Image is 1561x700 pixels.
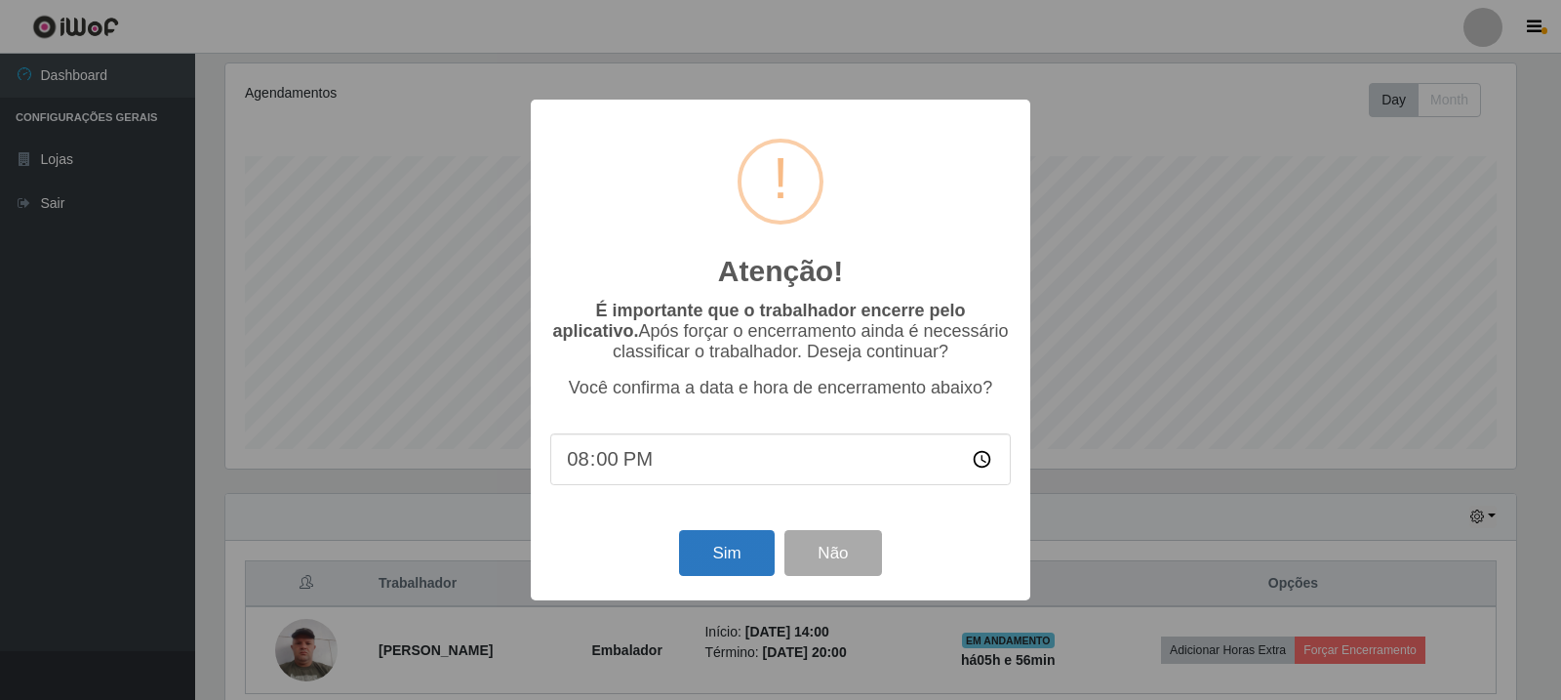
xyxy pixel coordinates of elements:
[552,301,965,341] b: É importante que o trabalhador encerre pelo aplicativo.
[679,530,774,576] button: Sim
[784,530,881,576] button: Não
[718,254,843,289] h2: Atenção!
[550,301,1011,362] p: Após forçar o encerramento ainda é necessário classificar o trabalhador. Deseja continuar?
[550,378,1011,398] p: Você confirma a data e hora de encerramento abaixo?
